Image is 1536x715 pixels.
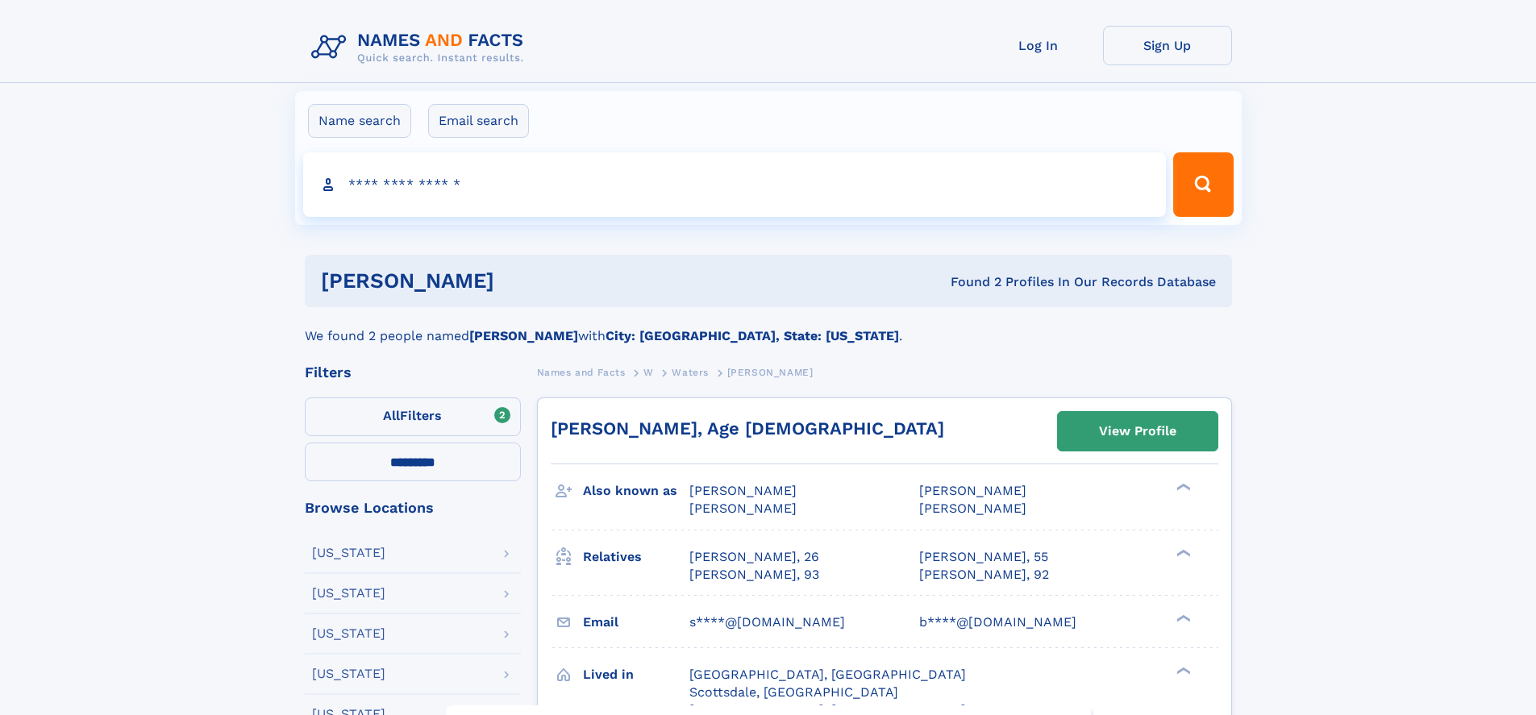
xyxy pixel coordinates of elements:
[606,328,899,343] b: City: [GEOGRAPHIC_DATA], State: [US_STATE]
[583,609,689,636] h3: Email
[305,501,521,515] div: Browse Locations
[672,367,709,378] span: Waters
[722,273,1216,291] div: Found 2 Profiles In Our Records Database
[643,362,654,382] a: W
[1173,152,1233,217] button: Search Button
[672,362,709,382] a: Waters
[305,397,521,436] label: Filters
[312,547,385,559] div: [US_STATE]
[1172,665,1192,676] div: ❯
[689,667,966,682] span: [GEOGRAPHIC_DATA], [GEOGRAPHIC_DATA]
[312,667,385,680] div: [US_STATE]
[643,367,654,378] span: W
[919,501,1026,516] span: [PERSON_NAME]
[919,483,1026,498] span: [PERSON_NAME]
[1172,613,1192,623] div: ❯
[551,418,944,439] a: [PERSON_NAME], Age [DEMOGRAPHIC_DATA]
[689,684,898,700] span: Scottsdale, [GEOGRAPHIC_DATA]
[583,543,689,571] h3: Relatives
[919,566,1049,584] a: [PERSON_NAME], 92
[1103,26,1232,65] a: Sign Up
[689,566,819,584] a: [PERSON_NAME], 93
[727,367,814,378] span: [PERSON_NAME]
[312,587,385,600] div: [US_STATE]
[919,548,1048,566] a: [PERSON_NAME], 55
[321,271,722,291] h1: [PERSON_NAME]
[308,104,411,138] label: Name search
[1172,547,1192,558] div: ❯
[583,661,689,688] h3: Lived in
[689,548,819,566] a: [PERSON_NAME], 26
[305,365,521,380] div: Filters
[303,152,1167,217] input: search input
[469,328,578,343] b: [PERSON_NAME]
[1099,413,1176,450] div: View Profile
[1058,412,1218,451] a: View Profile
[689,483,797,498] span: [PERSON_NAME]
[689,501,797,516] span: [PERSON_NAME]
[305,307,1232,346] div: We found 2 people named with .
[974,26,1103,65] a: Log In
[583,477,689,505] h3: Also known as
[1172,482,1192,493] div: ❯
[305,26,537,69] img: Logo Names and Facts
[428,104,529,138] label: Email search
[312,627,385,640] div: [US_STATE]
[537,362,626,382] a: Names and Facts
[383,408,400,423] span: All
